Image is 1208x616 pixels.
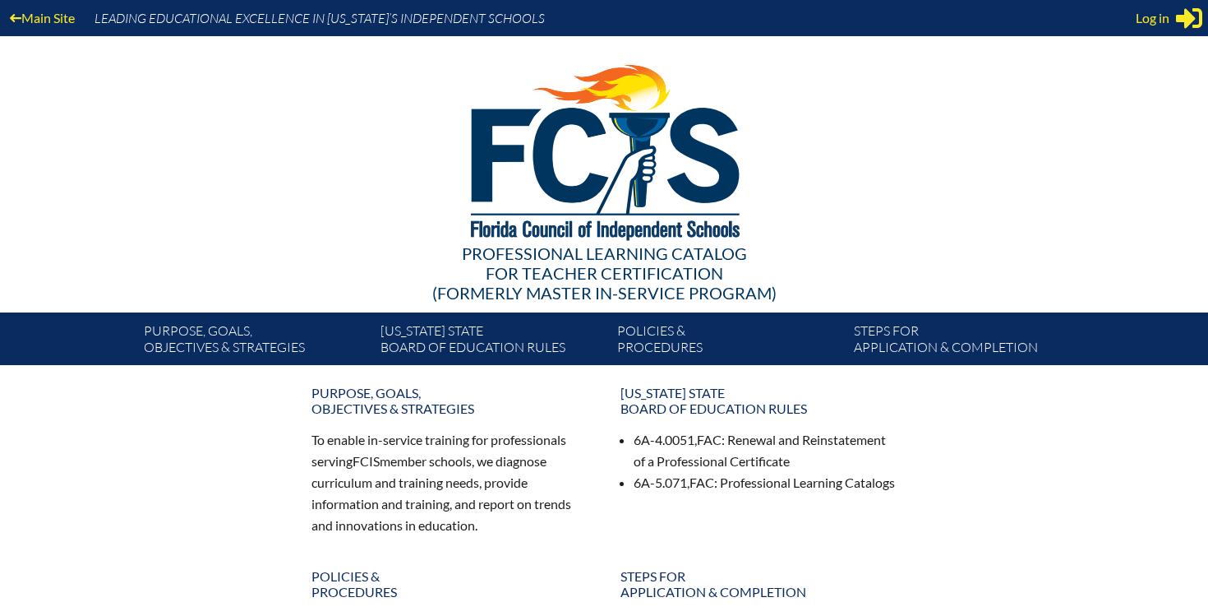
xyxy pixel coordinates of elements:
a: Purpose, goals,objectives & strategies [302,378,597,423]
span: FAC [689,475,714,490]
img: FCISlogo221.eps [435,36,774,261]
span: FCIS [353,453,380,469]
a: Purpose, goals,objectives & strategies [137,319,374,365]
a: Steps forapplication & completion [611,562,906,606]
span: FAC [697,432,722,447]
a: Steps forapplication & completion [847,319,1084,365]
a: Policies &Procedures [302,562,597,606]
li: 6A-5.071, : Professional Learning Catalogs [634,472,897,493]
li: 6A-4.0051, : Renewal and Reinstatement of a Professional Certificate [634,429,897,472]
span: for Teacher Certification [486,263,723,283]
a: Main Site [3,7,81,29]
a: Policies &Procedures [611,319,847,365]
a: [US_STATE] StateBoard of Education rules [611,378,906,423]
a: [US_STATE] StateBoard of Education rules [374,319,611,365]
span: Log in [1136,8,1169,28]
div: Professional Learning Catalog (formerly Master In-service Program) [131,243,1077,303]
svg: Sign in or register [1176,5,1202,31]
p: To enable in-service training for professionals serving member schools, we diagnose curriculum an... [311,429,588,535]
